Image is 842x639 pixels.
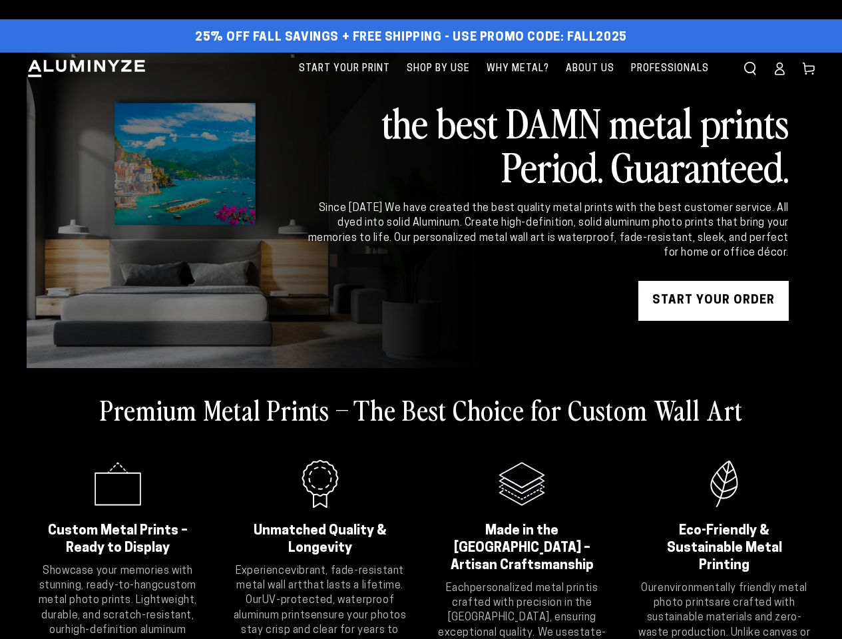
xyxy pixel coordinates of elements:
h2: Premium Metal Prints – The Best Choice for Custom Wall Art [100,392,743,427]
a: Shop By Use [400,53,477,85]
h2: the best DAMN metal prints Period. Guaranteed. [306,100,789,188]
h2: Unmatched Quality & Longevity [246,523,395,557]
summary: Search our site [736,54,765,83]
strong: UV-protected, waterproof aluminum prints [234,595,395,620]
h2: Eco-Friendly & Sustainable Metal Printing [650,523,799,574]
strong: personalized metal print [470,583,590,594]
span: Why Metal? [487,61,549,77]
a: About Us [559,53,621,85]
span: 25% off FALL Savings + Free Shipping - Use Promo Code: FALL2025 [195,31,627,45]
strong: vibrant, fade-resistant metal wall art [236,566,404,591]
strong: environmentally friendly metal photo prints [654,583,807,608]
a: Professionals [624,53,716,85]
h2: Custom Metal Prints – Ready to Display [43,523,192,557]
a: Why Metal? [480,53,556,85]
span: Professionals [631,61,709,77]
h2: Made in the [GEOGRAPHIC_DATA] – Artisan Craftsmanship [448,523,597,574]
div: Since [DATE] We have created the best quality metal prints with the best customer service. All dy... [306,201,789,261]
img: Aluminyze [27,59,146,79]
span: Start Your Print [299,61,390,77]
span: Shop By Use [407,61,470,77]
a: Start Your Print [292,53,397,85]
span: About Us [566,61,614,77]
a: START YOUR Order [638,281,789,321]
